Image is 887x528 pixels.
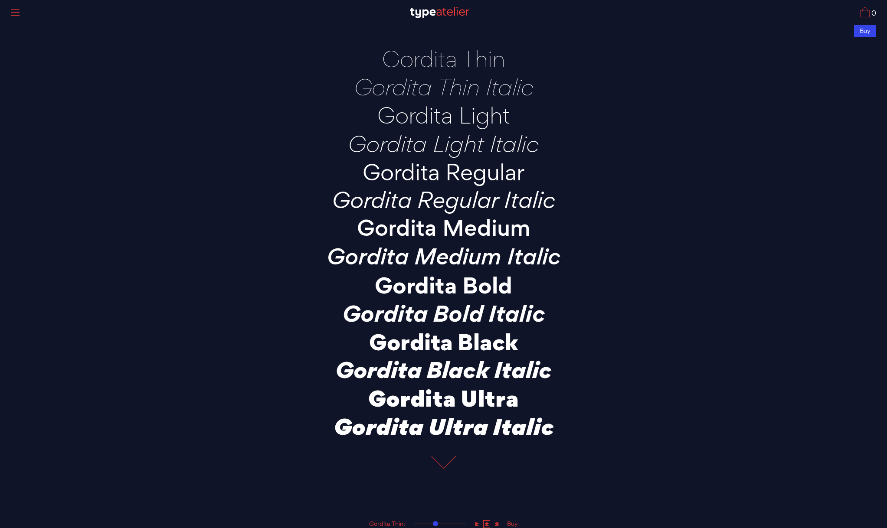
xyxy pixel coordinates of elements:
[292,75,596,99] p: Gordita Thin Italic
[292,188,596,212] p: Gordita Regular Italic
[292,216,596,240] p: Gordita Medium
[410,7,469,18] img: TA_Logo.svg
[860,7,876,17] a: 0
[292,386,596,410] p: Gordita Ultra
[504,521,521,527] div: Buy
[292,160,596,184] p: Gordita Regular
[860,7,870,17] img: Cart_Icon.svg
[292,273,596,297] p: Gordita Bold
[366,521,409,527] div: Gordita Thin:
[292,358,596,381] p: Gordita Black Italic
[854,25,876,37] div: Buy
[292,47,596,71] p: Gordita Thin
[292,244,596,268] p: Gordita Medium Italic
[292,329,596,353] p: Gordita Black
[292,132,596,156] p: Gordita Light Italic
[292,414,596,438] p: Gordita Ultra Italic
[292,103,596,127] p: Gordita Light
[292,301,596,325] p: Gordita Bold Italic
[870,10,876,17] span: 0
